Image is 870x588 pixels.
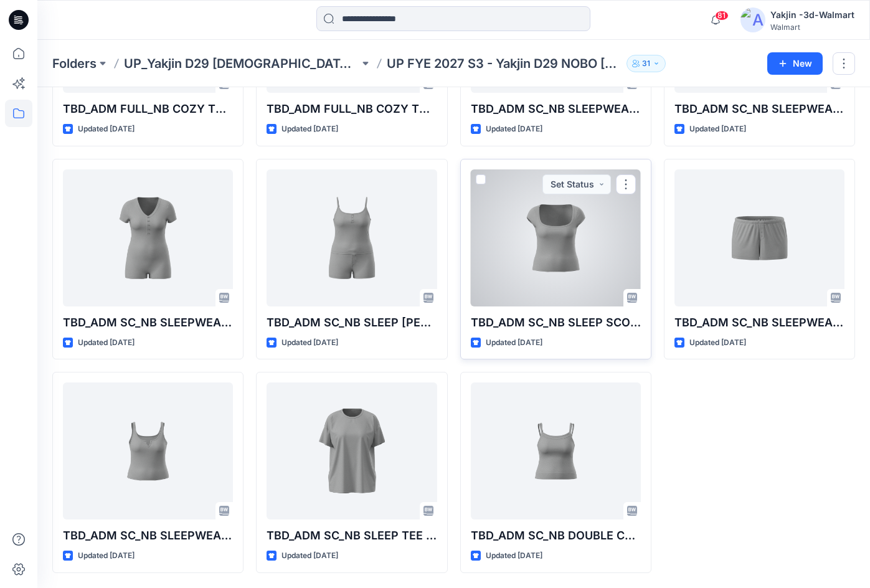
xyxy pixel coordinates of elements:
[267,527,437,544] p: TBD_ADM SC_NB SLEEP TEE SHORT SET
[281,549,338,562] p: Updated [DATE]
[267,169,437,306] a: TBD_ADM SC_NB SLEEP CAMI BOXER SET
[674,314,844,331] p: TBD_ADM SC_NB SLEEPWEAR SHORT
[486,336,542,349] p: Updated [DATE]
[770,7,854,22] div: Yakjin -3d-Walmart
[63,169,233,306] a: TBD_ADM SC_NB SLEEPWEAR ONSIE
[52,55,97,72] a: Folders
[715,11,729,21] span: 81
[63,382,233,519] a: TBD_ADM SC_NB SLEEPWEAR BRAMI
[471,100,641,118] p: TBD_ADM SC_NB SLEEPWEAR SKORT
[387,55,622,72] p: UP FYE 2027 S3 - Yakjin D29 NOBO [DEMOGRAPHIC_DATA] Sleepwear
[740,7,765,32] img: avatar
[674,100,844,118] p: TBD_ADM SC_NB SLEEPWEAR TUBE TOP
[689,336,746,349] p: Updated [DATE]
[63,100,233,118] p: TBD_ADM FULL_NB COZY THIN PANEL PANT
[267,382,437,519] a: TBD_ADM SC_NB SLEEP TEE SHORT SET
[78,549,135,562] p: Updated [DATE]
[124,55,359,72] a: UP_Yakjin D29 [DEMOGRAPHIC_DATA] Sleep
[674,169,844,306] a: TBD_ADM SC_NB SLEEPWEAR SHORT
[267,100,437,118] p: TBD_ADM FULL_NB COZY THIN PANEL SHORT
[63,527,233,544] p: TBD_ADM SC_NB SLEEPWEAR BRAMI
[486,123,542,136] p: Updated [DATE]
[767,52,823,75] button: New
[471,314,641,331] p: TBD_ADM SC_NB SLEEP SCOOP NECK TEE
[626,55,666,72] button: 31
[78,336,135,349] p: Updated [DATE]
[267,314,437,331] p: TBD_ADM SC_NB SLEEP [PERSON_NAME] SET
[471,527,641,544] p: TBD_ADM SC_NB DOUBLE CAMI
[471,382,641,519] a: TBD_ADM SC_NB DOUBLE CAMI
[642,57,650,70] p: 31
[689,123,746,136] p: Updated [DATE]
[471,169,641,306] a: TBD_ADM SC_NB SLEEP SCOOP NECK TEE
[63,314,233,331] p: TBD_ADM SC_NB SLEEPWEAR ONSIE
[281,123,338,136] p: Updated [DATE]
[770,22,854,32] div: Walmart
[78,123,135,136] p: Updated [DATE]
[486,549,542,562] p: Updated [DATE]
[281,336,338,349] p: Updated [DATE]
